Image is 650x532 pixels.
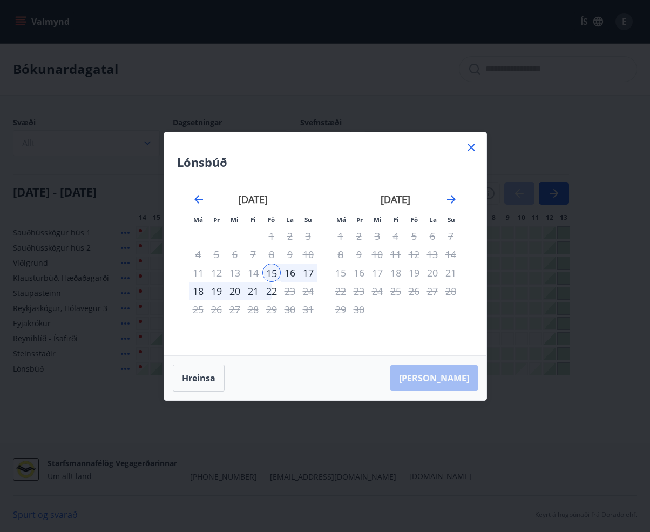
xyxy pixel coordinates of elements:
div: 17 [299,264,317,282]
div: Aðeins innritun í boði [262,264,281,282]
td: Not available. miðvikudagur, 27. ágúst 2025 [226,300,244,319]
td: Not available. fimmtudagur, 7. ágúst 2025 [244,245,262,264]
td: Not available. fimmtudagur, 28. ágúst 2025 [244,300,262,319]
h4: Lónsbúð [177,154,473,170]
td: Not available. föstudagur, 29. ágúst 2025 [262,300,281,319]
td: Not available. föstudagur, 1. ágúst 2025 [262,227,281,245]
td: Not available. fimmtudagur, 25. september 2025 [387,282,405,300]
td: Not available. miðvikudagur, 24. september 2025 [368,282,387,300]
td: Not available. laugardagur, 13. september 2025 [423,245,442,264]
td: Not available. sunnudagur, 3. ágúst 2025 [299,227,317,245]
td: Not available. sunnudagur, 24. ágúst 2025 [299,282,317,300]
td: Choose þriðjudagur, 19. ágúst 2025 as your check-out date. It’s available. [207,282,226,300]
div: 21 [244,282,262,300]
td: Not available. föstudagur, 26. september 2025 [405,282,423,300]
td: Not available. miðvikudagur, 10. september 2025 [368,245,387,264]
td: Not available. sunnudagur, 7. september 2025 [442,227,460,245]
td: Not available. þriðjudagur, 26. ágúst 2025 [207,300,226,319]
td: Choose laugardagur, 16. ágúst 2025 as your check-out date. It’s available. [281,264,299,282]
td: Not available. laugardagur, 6. september 2025 [423,227,442,245]
small: Mi [374,216,382,224]
td: Not available. mánudagur, 4. ágúst 2025 [189,245,207,264]
td: Not available. þriðjudagur, 5. ágúst 2025 [207,245,226,264]
td: Not available. föstudagur, 19. september 2025 [405,264,423,282]
small: Þr [356,216,363,224]
td: Choose mánudagur, 18. ágúst 2025 as your check-out date. It’s available. [189,282,207,300]
td: Not available. laugardagur, 27. september 2025 [423,282,442,300]
strong: [DATE] [238,193,268,206]
div: 20 [226,282,244,300]
td: Selected as start date. föstudagur, 15. ágúst 2025 [262,264,281,282]
td: Not available. miðvikudagur, 17. september 2025 [368,264,387,282]
td: Choose sunnudagur, 17. ágúst 2025 as your check-out date. It’s available. [299,264,317,282]
div: Move backward to switch to the previous month. [192,193,205,206]
td: Not available. þriðjudagur, 9. september 2025 [350,245,368,264]
small: La [429,216,437,224]
td: Not available. fimmtudagur, 18. september 2025 [387,264,405,282]
td: Not available. sunnudagur, 21. september 2025 [442,264,460,282]
td: Not available. föstudagur, 12. september 2025 [405,245,423,264]
td: Not available. laugardagur, 23. ágúst 2025 [281,282,299,300]
td: Choose föstudagur, 22. ágúst 2025 as your check-out date. It’s available. [262,282,281,300]
td: Not available. mánudagur, 11. ágúst 2025 [189,264,207,282]
td: Not available. laugardagur, 9. ágúst 2025 [281,245,299,264]
small: Su [304,216,312,224]
td: Not available. fimmtudagur, 14. ágúst 2025 [244,264,262,282]
td: Not available. miðvikudagur, 13. ágúst 2025 [226,264,244,282]
small: Þr [213,216,220,224]
td: Not available. miðvikudagur, 3. september 2025 [368,227,387,245]
td: Not available. laugardagur, 20. september 2025 [423,264,442,282]
div: 19 [207,282,226,300]
div: Calendar [177,179,473,342]
small: La [286,216,294,224]
small: Má [193,216,203,224]
div: Aðeins útritun í boði [368,245,387,264]
td: Not available. þriðjudagur, 30. september 2025 [350,300,368,319]
strong: [DATE] [381,193,410,206]
td: Not available. sunnudagur, 28. september 2025 [442,282,460,300]
td: Not available. mánudagur, 29. september 2025 [331,300,350,319]
td: Not available. sunnudagur, 14. september 2025 [442,245,460,264]
td: Not available. mánudagur, 1. september 2025 [331,227,350,245]
button: Hreinsa [173,365,225,392]
div: 18 [189,282,207,300]
td: Not available. sunnudagur, 31. ágúst 2025 [299,300,317,319]
td: Not available. fimmtudagur, 11. september 2025 [387,245,405,264]
td: Not available. föstudagur, 5. september 2025 [405,227,423,245]
td: Choose miðvikudagur, 20. ágúst 2025 as your check-out date. It’s available. [226,282,244,300]
td: Not available. laugardagur, 30. ágúst 2025 [281,300,299,319]
td: Not available. miðvikudagur, 6. ágúst 2025 [226,245,244,264]
td: Not available. föstudagur, 8. ágúst 2025 [262,245,281,264]
td: Not available. þriðjudagur, 16. september 2025 [350,264,368,282]
td: Not available. þriðjudagur, 12. ágúst 2025 [207,264,226,282]
td: Not available. laugardagur, 2. ágúst 2025 [281,227,299,245]
small: Mi [231,216,239,224]
td: Not available. þriðjudagur, 23. september 2025 [350,282,368,300]
td: Not available. sunnudagur, 10. ágúst 2025 [299,245,317,264]
div: Move forward to switch to the next month. [445,193,458,206]
td: Not available. mánudagur, 8. september 2025 [331,245,350,264]
td: Not available. þriðjudagur, 2. september 2025 [350,227,368,245]
div: Aðeins útritun í boði [262,282,281,300]
small: Fi [250,216,256,224]
td: Not available. mánudagur, 22. september 2025 [331,282,350,300]
small: Fö [268,216,275,224]
div: 16 [281,264,299,282]
td: Choose fimmtudagur, 21. ágúst 2025 as your check-out date. It’s available. [244,282,262,300]
small: Su [448,216,455,224]
small: Fö [411,216,418,224]
td: Not available. fimmtudagur, 4. september 2025 [387,227,405,245]
small: Má [336,216,346,224]
td: Not available. mánudagur, 25. ágúst 2025 [189,300,207,319]
small: Fi [394,216,399,224]
td: Not available. mánudagur, 15. september 2025 [331,264,350,282]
